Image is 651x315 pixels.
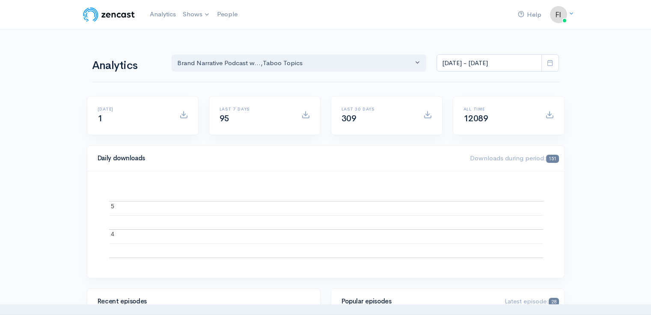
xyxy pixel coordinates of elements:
[464,113,488,124] span: 12089
[98,155,460,162] h4: Daily downloads
[146,5,179,24] a: Analytics
[220,113,229,124] span: 95
[549,298,559,306] span: 28
[505,297,559,305] span: Latest episode:
[342,107,413,111] h6: Last 30 days
[514,6,545,24] a: Help
[470,154,559,162] span: Downloads during period:
[172,54,427,72] button: Brand Narrative Podcast w..., Taboo Topics
[92,60,161,72] h1: Analytics
[111,202,114,209] text: 5
[98,107,169,111] h6: [DATE]
[342,113,357,124] span: 309
[437,54,542,72] input: analytics date range selector
[342,298,495,305] h4: Popular episodes
[214,5,241,24] a: People
[220,107,291,111] h6: Last 7 days
[546,155,559,163] span: 151
[177,58,413,68] div: Brand Narrative Podcast w... , Taboo Topics
[111,231,114,237] text: 4
[82,6,136,23] img: ZenCast Logo
[464,107,535,111] h6: All time
[550,6,567,23] img: ...
[98,182,554,267] svg: A chart.
[98,113,103,124] span: 1
[98,298,305,305] h4: Recent episodes
[179,5,214,24] a: Shows
[622,286,642,306] iframe: gist-messenger-bubble-iframe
